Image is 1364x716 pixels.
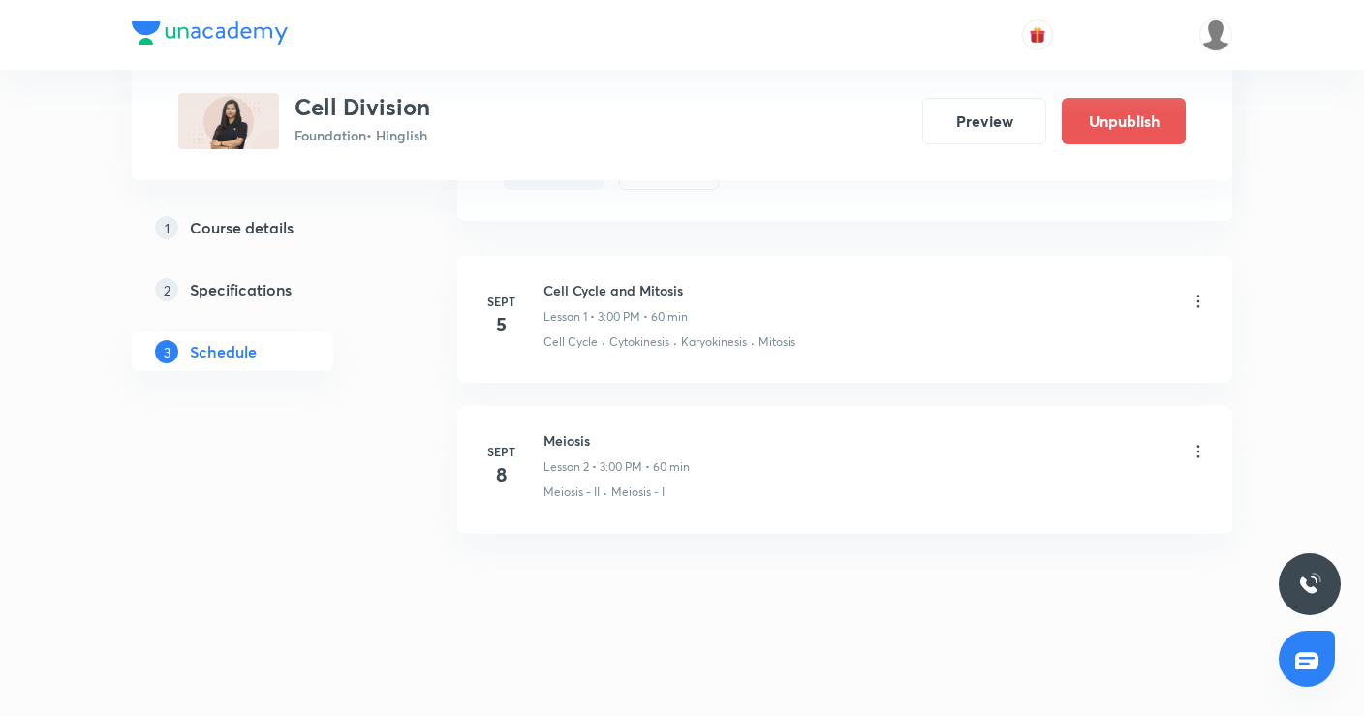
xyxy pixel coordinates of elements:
[132,21,288,49] a: Company Logo
[155,340,178,363] p: 3
[190,340,257,363] h5: Schedule
[481,293,520,310] h6: Sept
[604,483,607,501] div: ·
[543,458,690,476] p: Lesson 2 • 3:00 PM • 60 min
[1029,26,1046,44] img: avatar
[190,278,292,301] h5: Specifications
[673,333,677,351] div: ·
[611,483,665,501] p: Meiosis - I
[1022,19,1053,50] button: avatar
[681,333,747,351] p: Karyokinesis
[922,98,1046,144] button: Preview
[155,278,178,301] p: 2
[1062,98,1186,144] button: Unpublish
[543,333,598,351] p: Cell Cycle
[543,308,688,326] p: Lesson 1 • 3:00 PM • 60 min
[759,333,795,351] p: Mitosis
[751,333,755,351] div: ·
[543,483,600,501] p: Meiosis - II
[543,430,690,451] h6: Meiosis
[543,280,688,300] h6: Cell Cycle and Mitosis
[190,216,294,239] h5: Course details
[609,333,669,351] p: Cytokinesis
[178,93,279,149] img: 492D3B0E-FD5A-410D-8EB6-A773BC0D8B62_plus.png
[481,443,520,460] h6: Sept
[155,216,178,239] p: 1
[294,125,430,145] p: Foundation • Hinglish
[481,310,520,339] h4: 5
[132,208,395,247] a: 1Course details
[481,460,520,489] h4: 8
[1298,573,1321,596] img: ttu
[132,270,395,309] a: 2Specifications
[294,93,430,121] h3: Cell Division
[132,21,288,45] img: Company Logo
[602,333,605,351] div: ·
[1199,18,1232,51] img: Muzzamil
